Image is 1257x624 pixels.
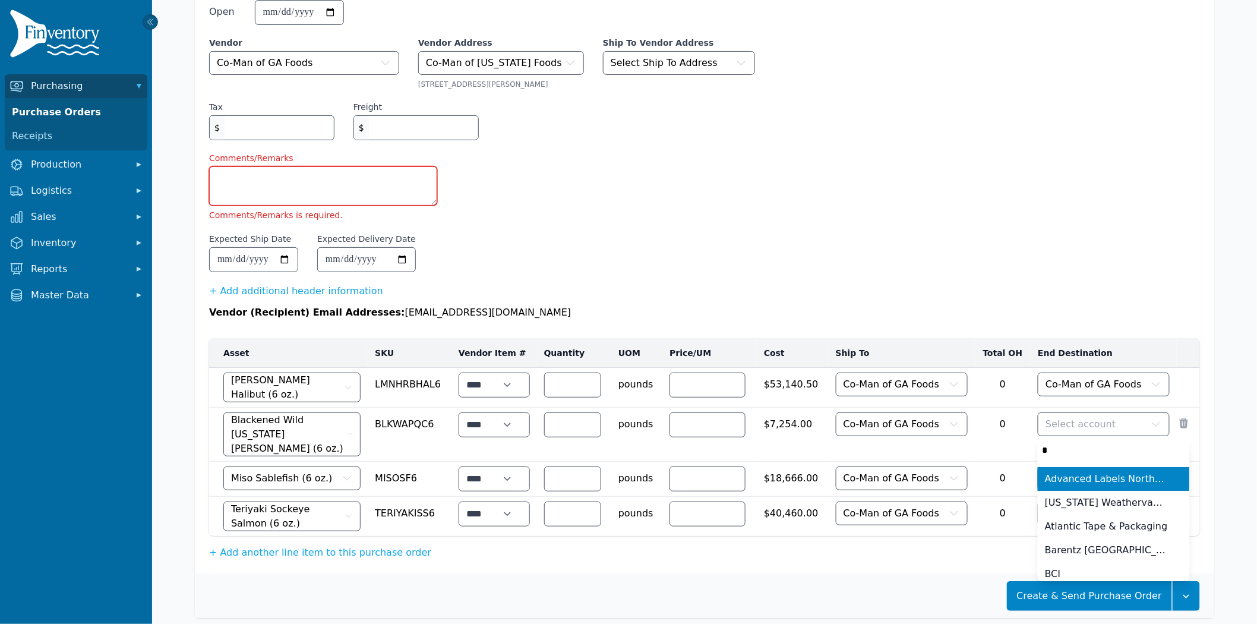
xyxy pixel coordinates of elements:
span: Atlantic Tape & Packaging [1045,519,1168,534]
span: Co-Man of GA Foods [1046,377,1142,392]
button: Select Ship To Address [603,51,755,75]
img: Finventory [10,10,105,62]
span: Co-Man of GA Foods [844,417,940,431]
button: Co-Man of GA Foods [836,467,968,490]
label: Vendor [209,37,399,49]
a: Purchase Orders [7,100,145,124]
th: Vendor Item # [451,339,537,368]
span: Master Data [31,288,126,302]
span: Purchasing [31,79,126,93]
input: Select account [1038,439,1190,462]
span: Teriyaki Sockeye Salmon (6 oz.) [231,502,342,531]
button: Co-Man of [US_STATE] Foods [418,51,584,75]
button: Create & Send Purchase Order [1007,581,1172,611]
button: Logistics [5,179,147,203]
div: [STREET_ADDRESS][PERSON_NAME] [418,80,584,89]
span: Select Ship To Address [611,56,718,70]
th: Total OH [975,339,1031,368]
button: Production [5,153,147,177]
button: Sales [5,205,147,229]
span: Blackened Wild [US_STATE] [PERSON_NAME] (6 oz.) [231,413,345,456]
span: $53,140.50 [764,373,822,392]
button: Co-Man of GA Foods [1038,373,1170,396]
button: Co-Man of GA Foods [836,373,968,396]
button: Teriyaki Sockeye Salmon (6 oz.) [223,502,361,531]
span: Sales [31,210,126,224]
span: Advanced Labels Northwest [1045,472,1168,486]
li: Comments/Remarks is required. [209,209,437,221]
a: Receipts [7,124,145,148]
button: Purchasing [5,74,147,98]
span: [US_STATE] Weathervane Seafoods LLC [1045,496,1168,510]
th: Quantity [537,339,611,368]
button: Master Data [5,283,147,307]
button: Blackened Wild [US_STATE] [PERSON_NAME] (6 oz.) [223,412,361,456]
td: MISOSF6 [368,462,451,497]
span: Production [31,157,126,172]
label: Comments/Remarks [209,152,437,164]
td: TERIYAKISS6 [368,497,451,537]
span: pounds [618,467,655,486]
span: $18,666.00 [764,467,822,486]
span: Reports [31,262,126,276]
span: Open [209,5,236,19]
span: Vendor (Recipient) Email Addresses: [209,307,405,318]
label: Expected Delivery Date [317,233,416,245]
span: $ [210,116,225,140]
td: 0 [975,408,1031,462]
span: [PERSON_NAME] Halibut (6 oz.) [231,373,342,402]
span: [EMAIL_ADDRESS][DOMAIN_NAME] [405,307,571,318]
td: 0 [975,497,1031,537]
th: End Destination [1031,339,1177,368]
label: Ship To Vendor Address [603,37,755,49]
button: Co-Man of GA Foods [836,502,968,525]
td: 0 [975,368,1031,408]
span: pounds [618,373,655,392]
button: Miso Sablefish (6 oz.) [223,467,361,490]
span: Co-Man of [US_STATE] Foods [426,56,562,70]
td: BLKWAPQC6 [368,408,451,462]
span: pounds [618,412,655,431]
th: Cost [757,339,829,368]
span: Inventory [31,236,126,250]
button: Select account [1038,412,1170,436]
span: $7,254.00 [764,412,822,431]
th: Asset [209,339,368,368]
span: Miso Sablefish (6 oz.) [231,471,333,486]
th: Price/UM [662,339,757,368]
span: Select account [1046,417,1116,431]
span: Co-Man of GA Foods [844,506,940,521]
button: Remove [1178,417,1190,429]
span: Co-Man of GA Foods [844,377,940,392]
span: $40,460.00 [764,502,822,521]
button: Co-Man of GA Foods [209,51,399,75]
td: LMNHRBHAL6 [368,368,451,408]
button: Co-Man of GA Foods [836,412,968,436]
label: Freight [353,101,382,113]
label: Vendor Address [418,37,584,49]
button: [PERSON_NAME] Halibut (6 oz.) [223,373,361,402]
span: pounds [618,502,655,521]
span: Co-Man of GA Foods [217,56,313,70]
button: Inventory [5,231,147,255]
th: Ship To [829,339,975,368]
span: Logistics [31,184,126,198]
th: UOM [611,339,662,368]
span: Co-Man of GA Foods [844,471,940,486]
th: SKU [368,339,451,368]
button: + Add another line item to this purchase order [209,546,431,560]
button: Reports [5,257,147,281]
label: Tax [209,101,223,113]
td: 0 [975,462,1031,497]
span: $ [354,116,369,140]
label: Expected Ship Date [209,233,291,245]
button: + Add additional header information [209,284,383,298]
